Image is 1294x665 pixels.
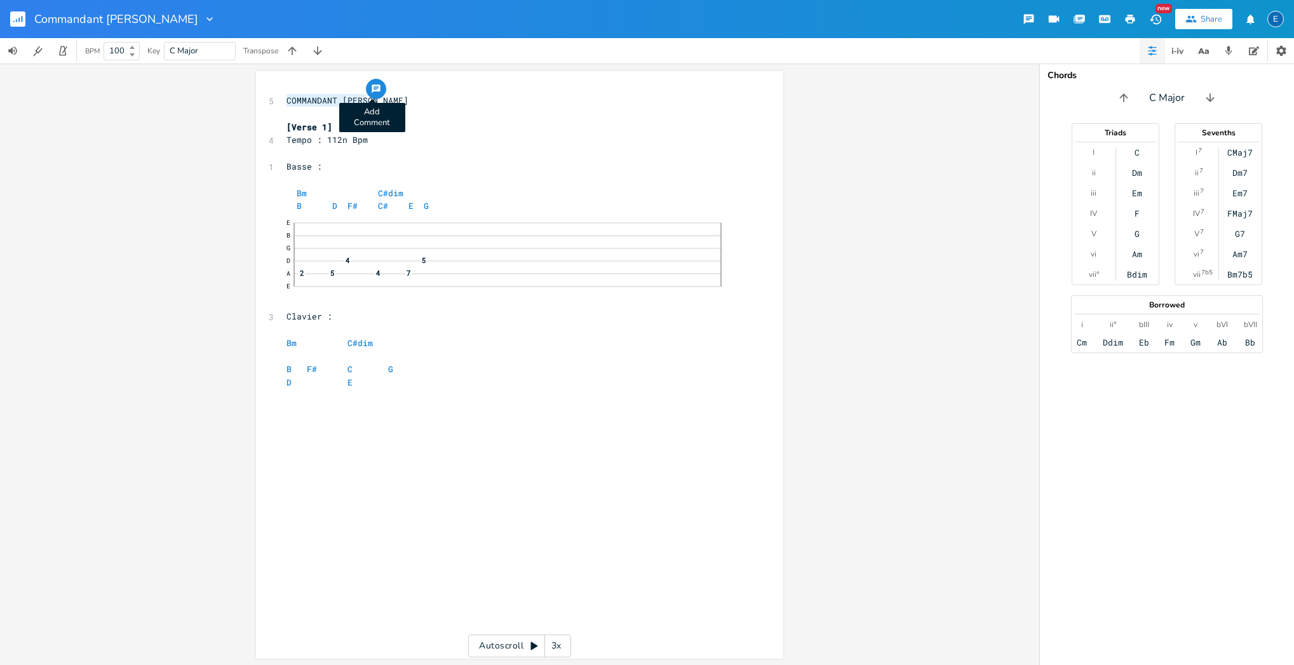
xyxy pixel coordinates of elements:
div: Em7 [1232,188,1248,198]
div: BPM [85,48,100,55]
button: Share [1175,9,1232,29]
div: IV [1193,208,1200,218]
div: Bb [1245,337,1255,347]
span: 4 [375,270,381,277]
span: C#dim [347,337,373,349]
span: D [332,200,337,212]
span: 5 [421,257,427,264]
div: Ddim [1103,337,1123,347]
sup: 7 [1201,206,1204,217]
button: E [1267,4,1284,34]
span: E [408,200,414,212]
div: emmanuel.grasset [1267,11,1284,27]
span: B [286,363,292,375]
div: Am [1132,249,1142,259]
span: C# [378,200,388,212]
div: iv [1167,319,1173,330]
text: D [286,257,290,265]
div: I [1093,147,1095,158]
sup: 7 [1199,166,1203,176]
div: Share [1201,13,1222,25]
div: vi [1091,249,1096,259]
div: 3x [545,635,568,657]
span: Clavier : [286,311,332,322]
div: G7 [1235,229,1245,239]
span: 7 [405,270,412,277]
div: Borrowed [1072,301,1262,309]
span: F# [307,363,317,375]
text: A [286,269,290,278]
div: i [1081,319,1083,330]
div: ii [1092,168,1096,178]
sup: 7 [1200,186,1204,196]
div: Bdim [1127,269,1147,279]
span: Commandant [PERSON_NAME] [34,13,198,25]
div: Gm [1190,337,1201,347]
div: New [1156,4,1172,13]
span: B [297,200,302,212]
div: Am7 [1232,249,1248,259]
span: Tempo : 112n Bpm [286,134,368,145]
sup: 7 [1200,247,1204,257]
div: bIII [1139,319,1149,330]
div: vii [1193,269,1201,279]
button: New [1143,8,1168,30]
div: Em [1132,188,1142,198]
span: Bm [286,337,297,349]
span: C Major [170,45,198,57]
div: Ab [1217,337,1227,347]
div: Bm7b5 [1227,269,1253,279]
span: D [286,377,292,388]
div: Dm7 [1232,168,1248,178]
div: Sevenths [1175,129,1262,137]
div: IV [1090,208,1097,218]
div: C [1135,147,1140,158]
div: Chords [1048,71,1286,80]
div: ii° [1110,319,1116,330]
text: E [286,218,290,227]
span: 4 [344,257,351,264]
div: Eb [1139,337,1149,347]
div: G [1135,229,1140,239]
sup: 7b5 [1201,267,1213,278]
span: E [347,377,353,388]
div: Dm [1132,168,1142,178]
div: F [1135,208,1140,218]
div: v [1194,319,1197,330]
sup: 7 [1198,145,1202,156]
div: Autoscroll [468,635,571,657]
div: vi [1194,249,1199,259]
span: [Verse 1] [286,121,332,133]
text: E [286,282,290,290]
span: Basse : [286,161,322,172]
div: ii [1195,168,1199,178]
text: B [286,231,290,239]
sup: 7 [1200,227,1204,237]
div: Cm [1077,337,1087,347]
span: COMMANDANT [PERSON_NAME] [286,95,408,106]
div: CMaj7 [1227,147,1253,158]
div: I [1196,147,1197,158]
div: V [1091,229,1096,239]
div: FMaj7 [1227,208,1253,218]
span: 5 [329,270,335,277]
text: G [286,244,290,252]
div: bVII [1244,319,1257,330]
span: 2 [299,270,305,277]
span: G [388,363,393,375]
div: bVI [1216,319,1228,330]
span: C Major [1149,91,1185,105]
button: Add Comment [366,79,386,99]
span: F# [347,200,358,212]
span: Bm [297,187,307,199]
div: iii [1091,188,1096,198]
div: V [1194,229,1199,239]
div: vii° [1089,269,1099,279]
span: C [347,363,353,375]
span: G [424,200,429,212]
div: Fm [1164,337,1175,347]
div: Triads [1072,129,1159,137]
div: iii [1194,188,1199,198]
div: Transpose [243,47,278,55]
div: Key [147,47,160,55]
